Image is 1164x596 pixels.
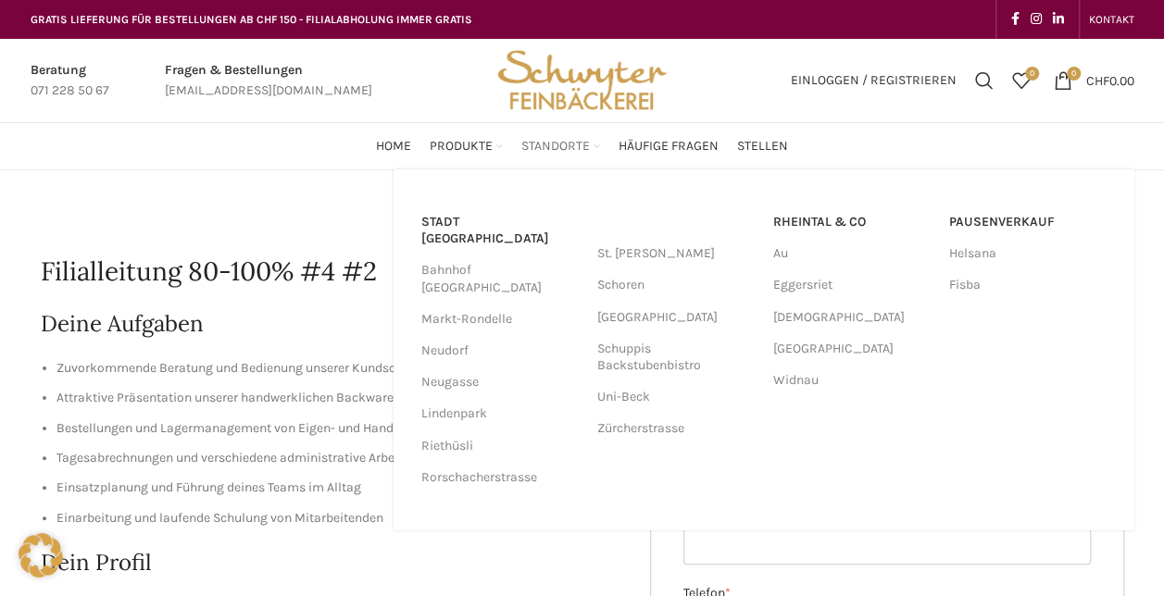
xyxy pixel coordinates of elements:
a: Einloggen / Registrieren [782,62,966,99]
a: Infobox link [31,60,109,102]
li: Einsatzplanung und Führung deines Teams im Alltag [56,478,623,498]
a: Zürcherstrasse [597,413,755,444]
a: [GEOGRAPHIC_DATA] [773,333,931,365]
a: Bahnhof [GEOGRAPHIC_DATA] [421,255,579,303]
a: Schoren [597,269,755,301]
div: Main navigation [21,128,1144,165]
span: CHF [1086,72,1109,88]
span: Einloggen / Registrieren [791,74,957,87]
a: Neudorf [421,335,579,366]
a: Instagram social link [1025,6,1047,32]
span: Standorte [521,138,590,155]
span: Stellen [737,138,788,155]
a: 0 [1003,62,1040,99]
a: Riethüsli [421,430,579,462]
a: KONTAKT [1089,1,1134,38]
a: Neugasse [421,366,579,398]
a: Facebook social link [1006,6,1025,32]
span: Produkte [430,138,493,155]
span: Home [376,138,411,155]
span: 0 [1067,67,1081,81]
li: Attraktive Präsentation unserer handwerklichen Backwaren [56,388,623,408]
h2: Dein Profil [41,547,623,578]
a: Markt-Rondelle [421,304,579,335]
a: [GEOGRAPHIC_DATA] [597,302,755,333]
span: GRATIS LIEFERUNG FÜR BESTELLUNGEN AB CHF 150 - FILIALABHOLUNG IMMER GRATIS [31,13,472,26]
span: 0 [1025,67,1039,81]
li: Einarbeitung und laufende Schulung von Mitarbeitenden [56,508,623,528]
a: Home [376,128,411,165]
a: Eggersriet [773,269,931,301]
a: Uni-Beck [597,381,755,413]
a: Au [773,238,931,269]
a: Produkte [430,128,503,165]
a: Standorte [521,128,600,165]
h1: Filialleitung 80-100% #4 #2 [41,254,1124,290]
div: Meine Wunschliste [1003,62,1040,99]
a: Lindenpark [421,398,579,429]
a: Linkedin social link [1047,6,1070,32]
h2: Deine Aufgaben [41,308,623,340]
img: Bäckerei Schwyter [491,39,672,122]
a: RHEINTAL & CO [773,206,931,238]
a: Suchen [966,62,1003,99]
li: Tagesabrechnungen und verschiedene administrative Arbeiten [56,448,623,468]
a: Stadt [GEOGRAPHIC_DATA] [421,206,579,255]
a: Helsana [949,238,1107,269]
a: Schuppis Backstubenbistro [597,333,755,381]
a: Infobox link [165,60,372,102]
span: Häufige Fragen [619,138,719,155]
a: Fisba [949,269,1107,301]
a: St. [PERSON_NAME] [597,238,755,269]
bdi: 0.00 [1086,72,1134,88]
a: Stellen [737,128,788,165]
span: KONTAKT [1089,13,1134,26]
a: 0 CHF0.00 [1045,62,1144,99]
div: Secondary navigation [1080,1,1144,38]
li: Bestellungen und Lagermanagement von Eigen- und Handelswaren [56,418,623,439]
a: [DEMOGRAPHIC_DATA] [773,302,931,333]
a: Site logo [491,71,672,87]
a: Rorschacherstrasse [421,462,579,493]
a: Häufige Fragen [619,128,719,165]
li: Zuvorkommende Beratung und Bedienung unserer Kundschaft [56,358,623,379]
a: Widnau [773,365,931,396]
a: Pausenverkauf [949,206,1107,238]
